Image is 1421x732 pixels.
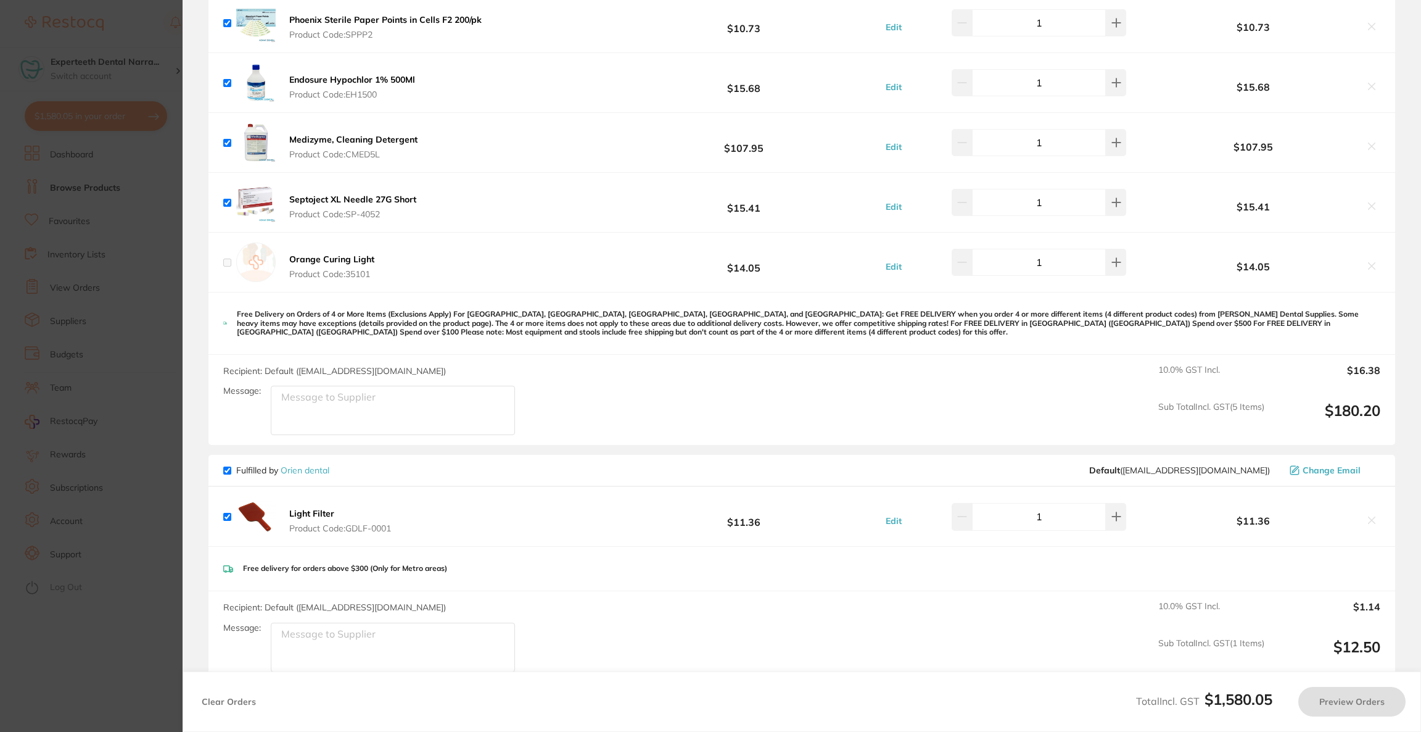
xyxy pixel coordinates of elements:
[1149,261,1358,272] b: $14.05
[223,386,261,396] label: Message:
[289,14,482,25] b: Phoenix Sterile Paper Points in Cells F2 200/pk
[1158,365,1264,392] span: 10.0 % GST Incl.
[882,261,905,272] button: Edit
[54,56,219,129] div: 🌱Get 20% off all RePractice products on Restocq until [DATE]. Simply head to Browse Products and ...
[289,523,391,533] span: Product Code: GDLF-0001
[289,194,416,205] b: Septoject XL Needle 27G Short
[236,497,276,536] img: cXBycXYyeQ
[223,365,446,376] span: Recipient: Default ( [EMAIL_ADDRESS][DOMAIN_NAME] )
[289,269,374,279] span: Product Code: 35101
[289,89,415,99] span: Product Code: EH1500
[54,38,219,50] div: Choose a greener path in healthcare!
[628,505,860,528] b: $11.36
[1158,638,1264,672] span: Sub Total Incl. GST ( 1 Items)
[237,310,1380,336] p: Free Delivery on Orders of 4 or More Items (Exclusions Apply) For [GEOGRAPHIC_DATA], [GEOGRAPHIC_...
[1274,638,1380,672] output: $12.50
[628,12,860,35] b: $10.73
[236,465,329,475] p: Fulfilled by
[289,149,418,159] span: Product Code: CMED5L
[1274,402,1380,436] output: $180.20
[286,254,378,280] button: Orange Curing Light Product Code:35101
[236,183,276,222] img: NDg2ZmlzYg
[882,81,905,93] button: Edit
[1136,695,1272,707] span: Total Incl. GST
[1158,601,1264,628] span: 10.0 % GST Incl.
[1205,690,1272,709] b: $1,580.05
[286,14,485,40] button: Phoenix Sterile Paper Points in Cells F2 200/pk Product Code:SPPP2
[54,105,212,127] i: Discount will be applied on the supplier’s end.
[243,564,447,573] p: Free delivery for orders above $300 (Only for Metro areas)
[1274,601,1380,628] output: $1.14
[289,209,416,219] span: Product Code: SP-4052
[1149,141,1358,152] b: $107.95
[628,131,860,154] b: $107.95
[628,72,860,94] b: $15.68
[28,23,47,43] img: Profile image for Restocq
[1149,22,1358,33] b: $10.73
[223,623,261,633] label: Message:
[54,210,219,221] p: Message from Restocq, sent 3m ago
[286,508,395,534] button: Light Filter Product Code:GDLF-0001
[1303,465,1361,475] span: Change Email
[882,515,905,526] button: Edit
[882,141,905,152] button: Edit
[19,12,228,229] div: message notification from Restocq, 3m ago. Hi Connie, Choose a greener path in healthcare! 🌱Get 2...
[289,74,415,85] b: Endosure Hypochlor 1% 500Ml
[223,602,446,613] span: Recipient: Default ( [EMAIL_ADDRESS][DOMAIN_NAME] )
[1274,365,1380,392] output: $16.38
[289,134,418,145] b: Medizyme, Cleaning Detergent
[1158,402,1264,436] span: Sub Total Incl. GST ( 5 Items)
[1149,201,1358,212] b: $15.41
[54,20,219,32] div: Hi [PERSON_NAME],
[289,508,334,519] b: Light Filter
[236,63,276,102] img: cGZzYjlrNg
[281,465,329,476] a: Orien dental
[236,3,276,43] img: bDZ6M2dxNA
[882,201,905,212] button: Edit
[1286,465,1380,476] button: Change Email
[286,194,420,220] button: Septoject XL Needle 27G Short Product Code:SP-4052
[628,191,860,214] b: $15.41
[289,30,482,40] span: Product Code: SPPP2
[1089,465,1270,475] span: sales@orien.com.au
[1149,515,1358,526] b: $11.36
[198,687,260,717] button: Clear Orders
[289,254,374,265] b: Orange Curing Light
[236,123,276,162] img: a3Z6Znk1dA
[286,74,419,100] button: Endosure Hypochlor 1% 500Ml Product Code:EH1500
[1298,687,1406,717] button: Preview Orders
[882,22,905,33] button: Edit
[1149,81,1358,93] b: $15.68
[286,134,421,160] button: Medizyme, Cleaning Detergent Product Code:CMED5L
[1089,465,1120,476] b: Default
[54,20,219,205] div: Message content
[236,243,276,282] img: empty.jpg
[628,251,860,274] b: $14.05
